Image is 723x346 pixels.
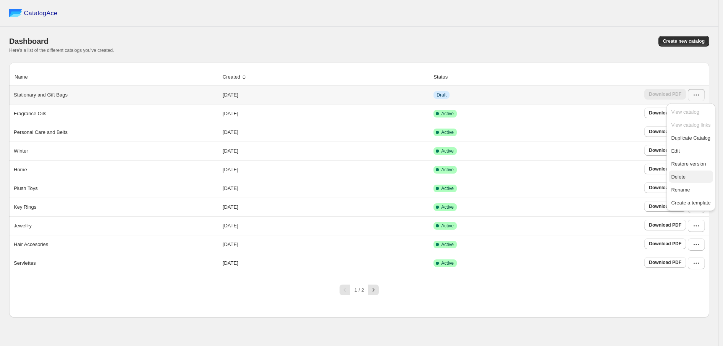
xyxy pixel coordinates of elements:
td: [DATE] [220,198,432,216]
span: Download PDF [649,110,681,116]
span: Restore version [671,161,706,167]
button: Created [222,70,249,84]
span: Delete [671,174,686,180]
a: Download PDF [644,108,686,118]
a: Download PDF [644,238,686,249]
span: Active [441,204,454,210]
a: Download PDF [644,126,686,137]
span: View catalog links [671,122,710,128]
span: Active [441,241,454,248]
a: Download PDF [644,164,686,174]
span: Create new catalog [663,38,705,44]
p: Key Rings [14,203,36,211]
td: [DATE] [220,216,432,235]
button: Create new catalog [658,36,709,47]
td: [DATE] [220,104,432,123]
span: Download PDF [649,147,681,153]
span: Download PDF [649,185,681,191]
p: Plush Toys [14,185,38,192]
span: Download PDF [649,203,681,209]
button: Name [13,70,37,84]
span: Download PDF [649,241,681,247]
span: Active [441,185,454,192]
span: Active [441,129,454,135]
span: Edit [671,148,679,154]
span: CatalogAce [24,10,58,17]
span: Here's a list of the different catalogs you've created. [9,48,114,53]
p: Fragrance Oils [14,110,46,117]
img: catalog ace [9,9,22,17]
td: [DATE] [220,123,432,142]
p: Home [14,166,27,174]
a: Download PDF [644,145,686,156]
p: Stationary and Gift Bags [14,91,68,99]
p: Winter [14,147,28,155]
span: Active [441,167,454,173]
span: Draft [437,92,446,98]
p: Hair Accesories [14,241,48,248]
span: Download PDF [649,222,681,228]
td: [DATE] [220,254,432,272]
button: Status [432,70,456,84]
p: Serviettes [14,259,36,267]
td: [DATE] [220,160,432,179]
span: Duplicate Catalog [671,135,710,141]
td: [DATE] [220,86,432,104]
span: View catalog [671,109,699,115]
span: Dashboard [9,37,49,45]
p: Personal Care and Belts [14,129,68,136]
td: [DATE] [220,179,432,198]
span: Download PDF [649,129,681,135]
a: Download PDF [644,257,686,268]
span: 1 / 2 [354,287,364,293]
span: Download PDF [649,166,681,172]
span: Active [441,223,454,229]
a: Download PDF [644,220,686,230]
td: [DATE] [220,235,432,254]
a: Download PDF [644,201,686,212]
td: [DATE] [220,142,432,160]
span: Rename [671,187,690,193]
span: Download PDF [649,259,681,266]
span: Active [441,148,454,154]
p: Jewellry [14,222,32,230]
a: Download PDF [644,182,686,193]
span: Active [441,111,454,117]
span: Create a template [671,200,710,206]
span: Active [441,260,454,266]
